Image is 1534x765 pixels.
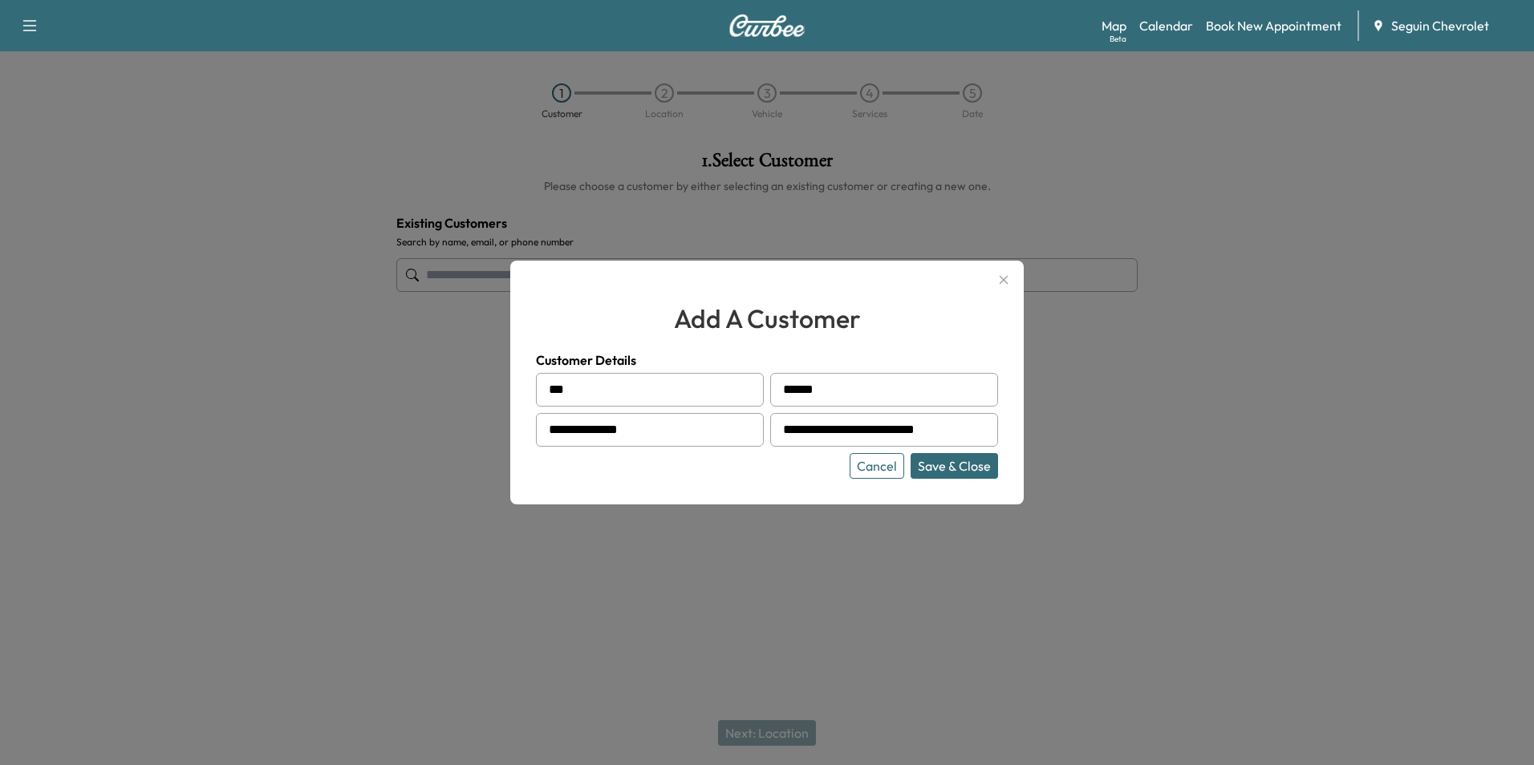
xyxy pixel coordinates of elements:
[911,453,998,479] button: Save & Close
[536,350,998,370] h4: Customer Details
[536,299,998,338] h2: add a customer
[728,14,806,37] img: Curbee Logo
[1391,16,1489,35] span: Seguin Chevrolet
[1139,16,1193,35] a: Calendar
[850,453,904,479] button: Cancel
[1102,16,1126,35] a: MapBeta
[1110,33,1126,45] div: Beta
[1206,16,1341,35] a: Book New Appointment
